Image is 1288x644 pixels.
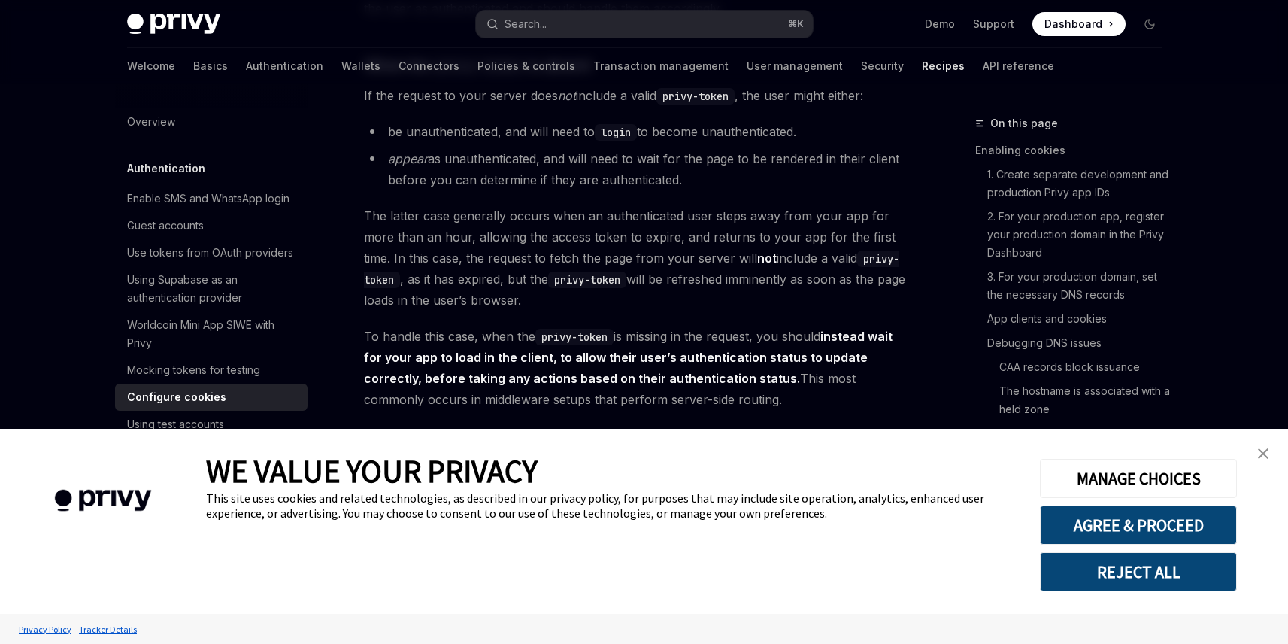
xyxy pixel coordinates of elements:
[987,265,1174,307] a: 3. For your production domain, set the necessary DNS records
[127,361,260,379] div: Mocking tokens for testing
[127,388,226,406] div: Configure cookies
[23,468,183,533] img: company logo
[861,48,904,84] a: Security
[364,425,906,446] span: One solution for handling this flow is to set up your app and middleware like so:
[127,14,220,35] img: dark logo
[399,48,459,84] a: Connectors
[1040,459,1237,498] button: MANAGE CHOICES
[1044,17,1102,32] span: Dashboard
[127,113,175,131] div: Overview
[757,251,777,266] strong: not
[115,239,308,266] a: Use tokens from OAuth providers
[127,316,299,352] div: Worldcoin Mini App SIWE with Privy
[193,48,228,84] a: Basics
[341,48,380,84] a: Wallets
[999,355,1174,379] a: CAA records block issuance
[922,48,965,84] a: Recipes
[127,48,175,84] a: Welcome
[476,11,813,38] button: Search...⌘K
[1040,506,1237,545] button: AGREE & PROCEED
[364,205,906,311] span: The latter case generally occurs when an authenticated user steps away from your app for more tha...
[364,329,893,386] strong: instead wait for your app to load in the client, to allow their user’s authentication status to u...
[548,272,626,288] code: privy-token
[75,616,141,642] a: Tracker Details
[987,307,1174,331] a: App clients and cookies
[1032,12,1126,36] a: Dashboard
[115,266,308,311] a: Using Supabase as an authentication provider
[364,121,906,142] li: be unauthenticated, and will need to to become unauthenticated.
[975,421,1174,445] a: Using cookies in development
[1258,448,1268,459] img: close banner
[925,17,955,32] a: Demo
[115,108,308,135] a: Overview
[593,48,729,84] a: Transaction management
[388,151,428,166] em: appear
[206,491,1017,521] div: This site uses cookies and related technologies, as described in our privacy policy, for purposes...
[788,18,804,30] span: ⌘ K
[364,326,906,410] span: To handle this case, when the is missing in the request, you should This most commonly occurs in ...
[127,244,293,262] div: Use tokens from OAuth providers
[983,48,1054,84] a: API reference
[15,616,75,642] a: Privacy Policy
[206,451,538,491] span: WE VALUE YOUR PRIVACY
[987,331,1174,355] a: Debugging DNS issues
[505,15,547,33] div: Search...
[364,85,906,106] span: If the request to your server does include a valid , the user might either:
[127,415,224,433] div: Using test accounts
[747,48,843,84] a: User management
[127,217,204,235] div: Guest accounts
[115,411,308,438] a: Using test accounts
[999,379,1174,421] a: The hostname is associated with a held zone
[558,88,576,103] em: not
[127,271,299,307] div: Using Supabase as an authentication provider
[973,17,1014,32] a: Support
[115,357,308,384] a: Mocking tokens for testing
[115,384,308,411] a: Configure cookies
[990,114,1058,132] span: On this page
[1248,439,1278,469] a: close banner
[987,205,1174,265] a: 2. For your production app, register your production domain in the Privy Dashboard
[364,148,906,190] li: as unauthenticated, and will need to wait for the page to be rendered in their client before you ...
[1138,12,1162,36] button: Toggle dark mode
[477,48,575,84] a: Policies & controls
[535,329,614,345] code: privy-token
[987,163,1174,205] a: 1. Create separate development and production Privy app IDs
[975,138,1174,163] a: Enabling cookies
[127,190,289,208] div: Enable SMS and WhatsApp login
[246,48,323,84] a: Authentication
[115,185,308,212] a: Enable SMS and WhatsApp login
[656,88,735,105] code: privy-token
[1040,552,1237,591] button: REJECT ALL
[115,212,308,239] a: Guest accounts
[595,124,637,141] code: login
[115,311,308,357] a: Worldcoin Mini App SIWE with Privy
[127,159,205,178] h5: Authentication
